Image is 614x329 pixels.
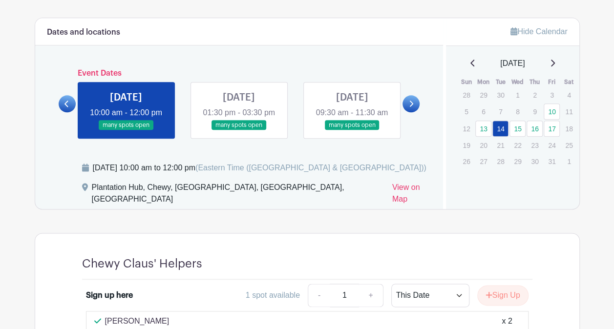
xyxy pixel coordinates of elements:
[561,104,577,119] p: 11
[492,154,508,169] p: 28
[544,154,560,169] p: 31
[527,138,543,153] p: 23
[492,77,509,87] th: Tue
[544,87,560,103] p: 3
[560,77,577,87] th: Sat
[359,284,383,307] a: +
[527,121,543,137] a: 16
[93,162,426,174] div: [DATE] 10:00 am to 12:00 pm
[561,121,577,136] p: 18
[195,164,426,172] span: (Eastern Time ([GEOGRAPHIC_DATA] & [GEOGRAPHIC_DATA]))
[492,121,508,137] a: 14
[392,182,431,209] a: View on Map
[492,87,508,103] p: 30
[510,27,567,36] a: Hide Calendar
[458,138,474,153] p: 19
[475,77,492,87] th: Mon
[92,182,384,209] div: Plantation Hub, Chewy, [GEOGRAPHIC_DATA], [GEOGRAPHIC_DATA], [GEOGRAPHIC_DATA]
[526,77,543,87] th: Thu
[492,138,508,153] p: 21
[475,87,491,103] p: 29
[509,77,526,87] th: Wed
[47,28,120,37] h6: Dates and locations
[458,77,475,87] th: Sun
[105,315,169,327] p: [PERSON_NAME]
[458,104,474,119] p: 5
[527,87,543,103] p: 2
[500,58,525,69] span: [DATE]
[82,257,202,271] h4: Chewy Claus' Helpers
[492,104,508,119] p: 7
[544,103,560,120] a: 10
[246,289,300,301] div: 1 spot available
[527,104,543,119] p: 9
[561,138,577,153] p: 25
[475,104,491,119] p: 6
[475,154,491,169] p: 27
[561,154,577,169] p: 1
[561,87,577,103] p: 4
[458,87,474,103] p: 28
[502,315,512,327] div: x 2
[76,69,403,78] h6: Event Dates
[475,121,491,137] a: 13
[509,121,526,137] a: 15
[86,289,133,301] div: Sign up here
[509,104,526,119] p: 8
[458,154,474,169] p: 26
[543,77,560,87] th: Fri
[308,284,330,307] a: -
[544,121,560,137] a: 17
[458,121,474,136] p: 12
[477,285,529,306] button: Sign Up
[527,154,543,169] p: 30
[509,154,526,169] p: 29
[544,138,560,153] p: 24
[509,138,526,153] p: 22
[509,87,526,103] p: 1
[475,138,491,153] p: 20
